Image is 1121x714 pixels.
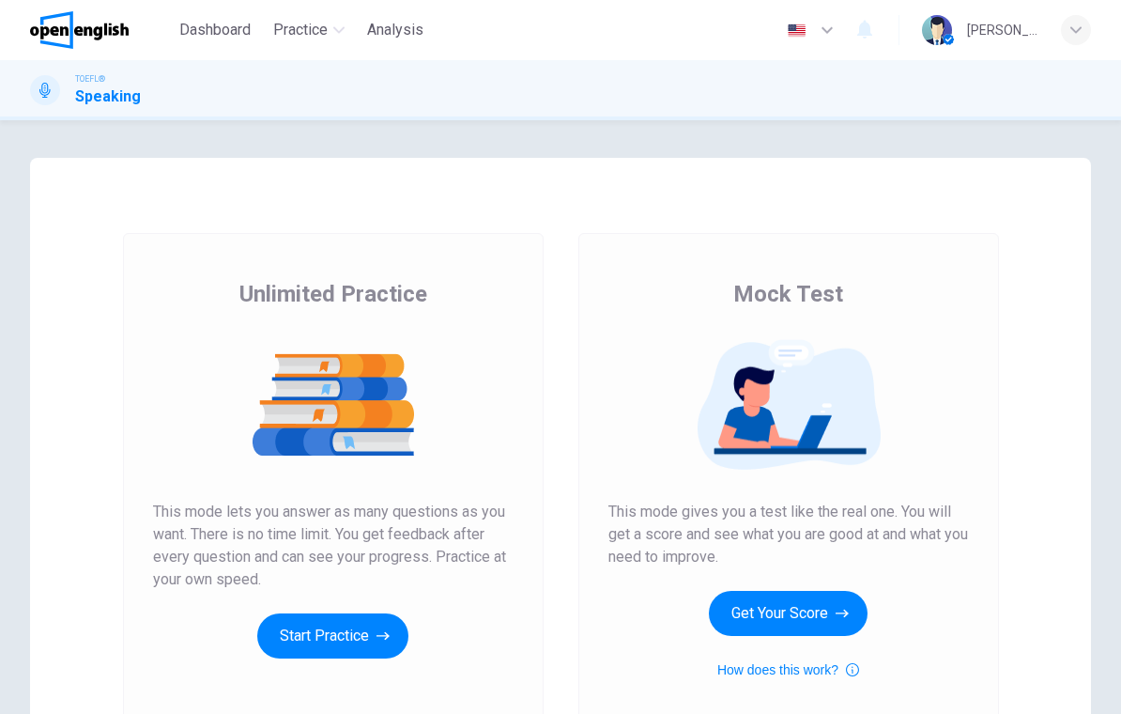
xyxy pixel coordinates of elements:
span: This mode lets you answer as many questions as you want. There is no time limit. You get feedback... [153,501,514,591]
span: Analysis [367,19,423,41]
button: Dashboard [172,13,258,47]
span: Unlimited Practice [239,279,427,309]
a: OpenEnglish logo [30,11,172,49]
button: Practice [266,13,352,47]
button: How does this work? [717,659,859,681]
span: Mock Test [733,279,843,309]
button: Start Practice [257,613,408,659]
img: OpenEnglish logo [30,11,129,49]
button: Analysis [360,13,431,47]
div: [PERSON_NAME] [967,19,1038,41]
button: Get Your Score [709,591,868,636]
span: Practice [273,19,328,41]
img: Profile picture [922,15,952,45]
span: TOEFL® [75,72,105,85]
h1: Speaking [75,85,141,108]
span: This mode gives you a test like the real one. You will get a score and see what you are good at a... [608,501,969,568]
span: Dashboard [179,19,251,41]
img: en [785,23,808,38]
